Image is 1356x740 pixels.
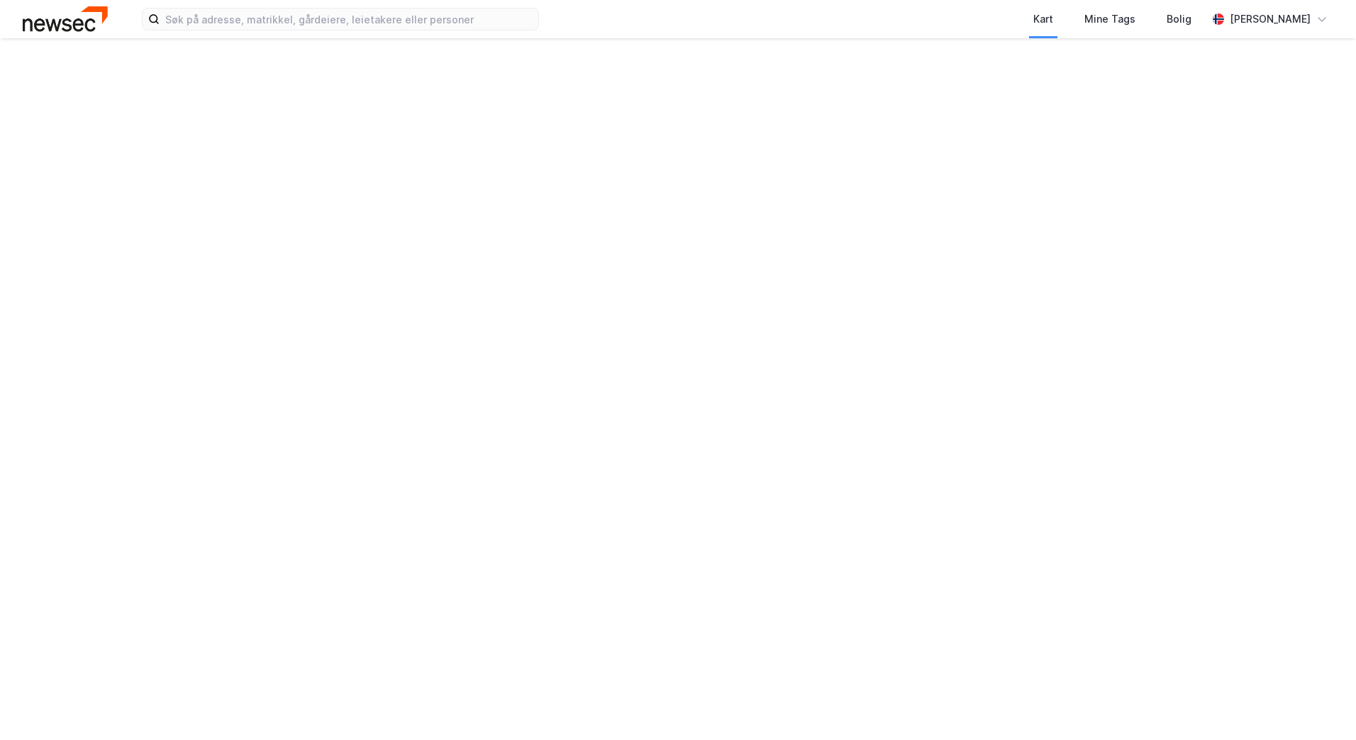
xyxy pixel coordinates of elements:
div: Bolig [1167,11,1191,28]
input: Søk på adresse, matrikkel, gårdeiere, leietakere eller personer [160,9,538,30]
div: Kontrollprogram for chat [1285,672,1356,740]
div: [PERSON_NAME] [1230,11,1311,28]
img: newsec-logo.f6e21ccffca1b3a03d2d.png [23,6,108,31]
div: Mine Tags [1084,11,1135,28]
div: Kart [1033,11,1053,28]
iframe: Chat Widget [1285,672,1356,740]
